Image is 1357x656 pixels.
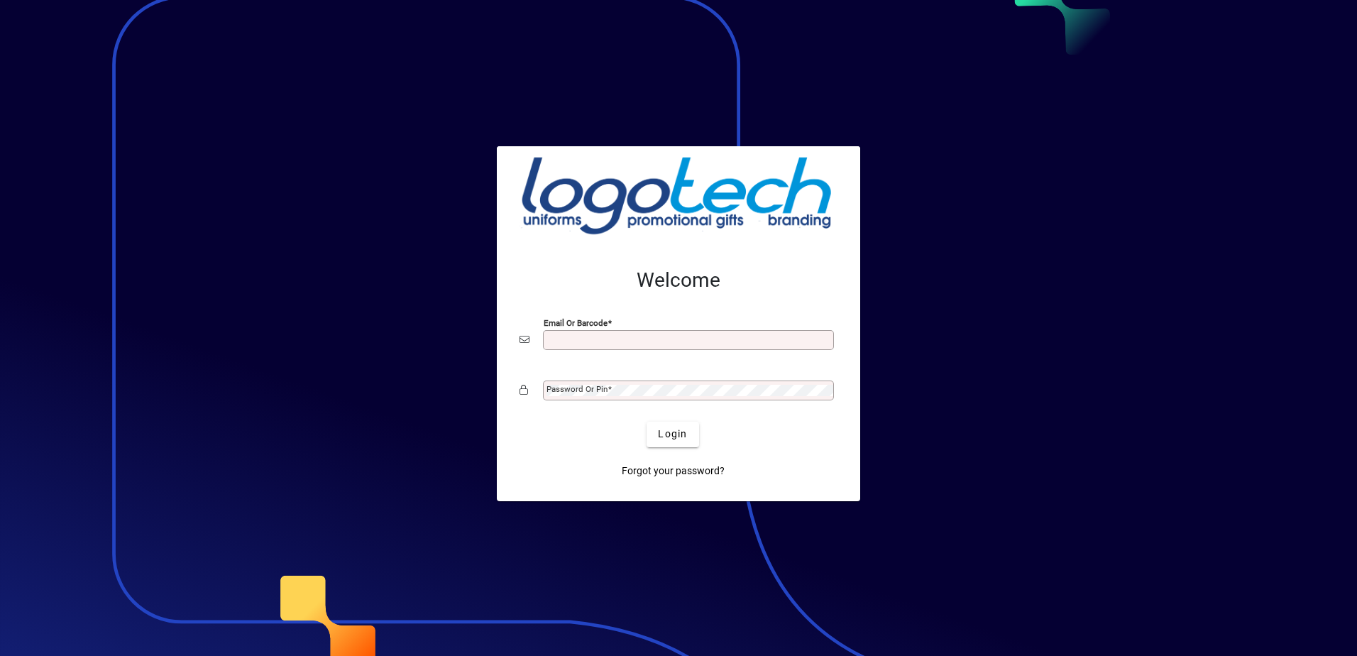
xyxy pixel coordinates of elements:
[520,268,837,293] h2: Welcome
[622,464,725,479] span: Forgot your password?
[546,384,608,394] mat-label: Password or Pin
[658,427,687,442] span: Login
[647,422,698,447] button: Login
[616,459,730,484] a: Forgot your password?
[544,317,608,327] mat-label: Email or Barcode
